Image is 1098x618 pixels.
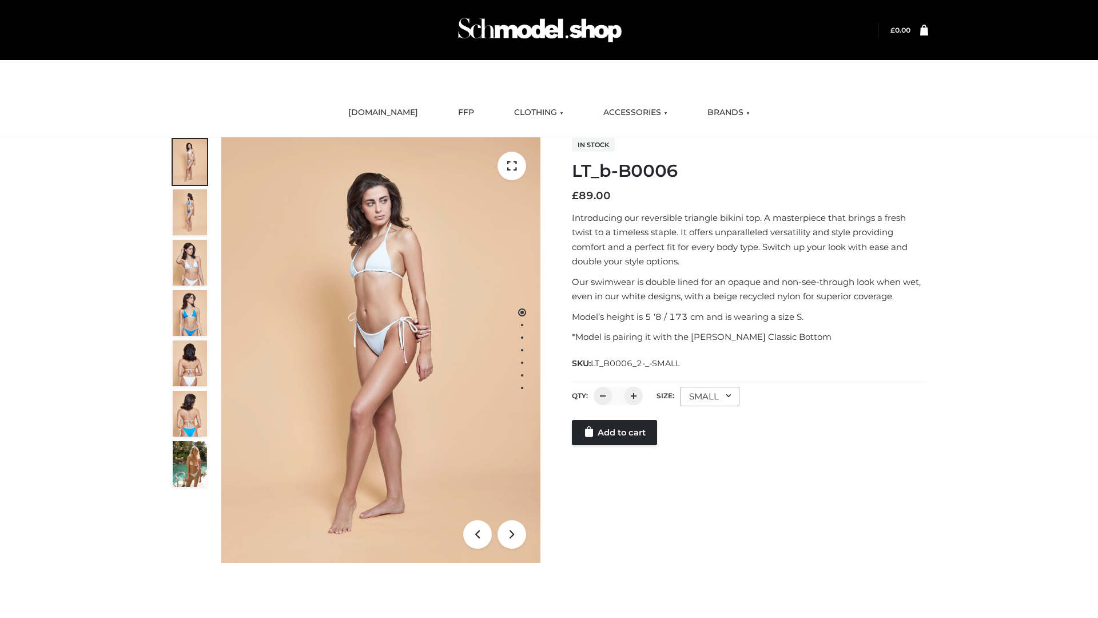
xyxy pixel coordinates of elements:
img: ArielClassicBikiniTop_CloudNine_AzureSky_OW114ECO_2-scaled.jpg [173,189,207,235]
a: [DOMAIN_NAME] [340,100,427,125]
div: SMALL [680,387,739,406]
p: *Model is pairing it with the [PERSON_NAME] Classic Bottom [572,330,928,344]
span: £ [572,189,579,202]
span: SKU: [572,356,681,370]
span: £ [890,26,895,34]
img: ArielClassicBikiniTop_CloudNine_AzureSky_OW114ECO_1-scaled.jpg [173,139,207,185]
img: ArielClassicBikiniTop_CloudNine_AzureSky_OW114ECO_3-scaled.jpg [173,240,207,286]
img: Schmodel Admin 964 [454,7,626,53]
img: ArielClassicBikiniTop_CloudNine_AzureSky_OW114ECO_1 [221,137,540,563]
a: BRANDS [699,100,758,125]
a: £0.00 [890,26,910,34]
a: Add to cart [572,420,657,445]
p: Introducing our reversible triangle bikini top. A masterpiece that brings a fresh twist to a time... [572,211,928,269]
label: QTY: [572,391,588,400]
bdi: 89.00 [572,189,611,202]
a: CLOTHING [506,100,572,125]
span: In stock [572,138,615,152]
img: ArielClassicBikiniTop_CloudNine_AzureSky_OW114ECO_7-scaled.jpg [173,340,207,386]
img: ArielClassicBikiniTop_CloudNine_AzureSky_OW114ECO_8-scaled.jpg [173,391,207,437]
label: Size: [657,391,674,400]
bdi: 0.00 [890,26,910,34]
img: Arieltop_CloudNine_AzureSky2.jpg [173,441,207,487]
span: LT_B0006_2-_-SMALL [591,358,680,369]
p: Our swimwear is double lined for an opaque and non-see-through look when wet, even in our white d... [572,275,928,304]
a: ACCESSORIES [595,100,676,125]
p: Model’s height is 5 ‘8 / 173 cm and is wearing a size S. [572,310,928,324]
h1: LT_b-B0006 [572,161,928,181]
a: FFP [449,100,483,125]
img: ArielClassicBikiniTop_CloudNine_AzureSky_OW114ECO_4-scaled.jpg [173,290,207,336]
